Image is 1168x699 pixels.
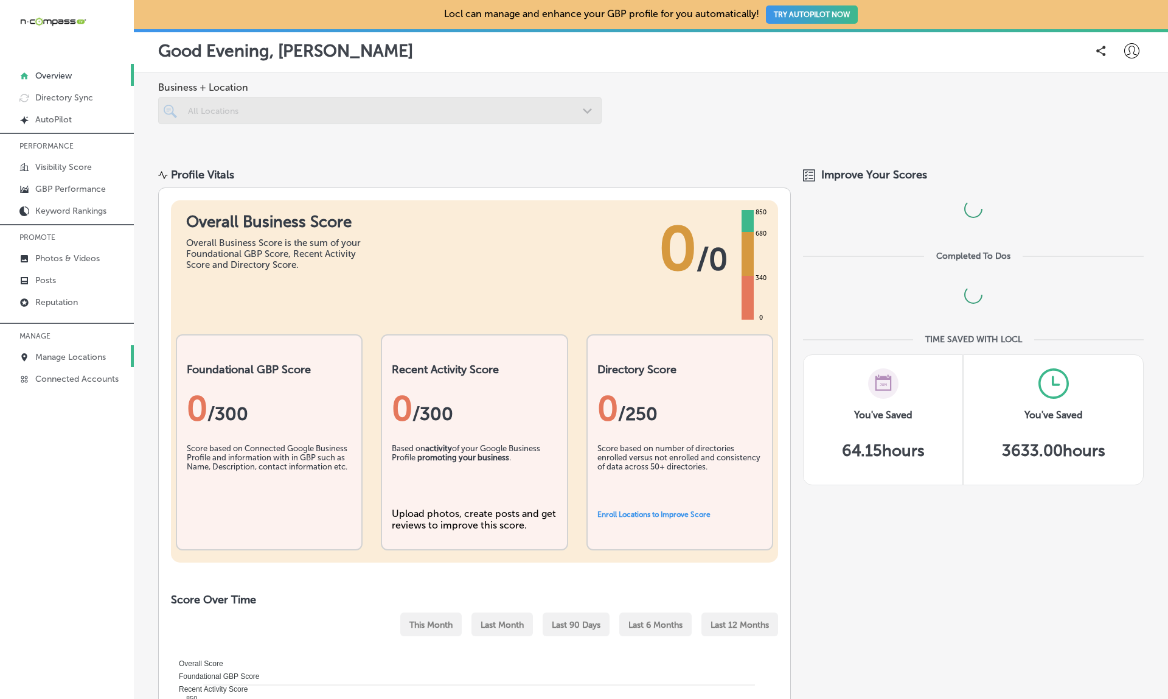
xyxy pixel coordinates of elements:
[821,168,927,181] span: Improve Your Scores
[35,162,92,172] p: Visibility Score
[925,334,1022,345] div: TIME SAVED WITH LOCL
[1002,441,1105,460] h5: 3633.00 hours
[753,273,769,283] div: 340
[842,441,925,460] h5: 64.15 hours
[753,229,769,239] div: 680
[170,659,223,668] span: Overall Score
[186,237,369,270] div: Overall Business Score is the sum of your Foundational GBP Score, Recent Activity Score and Direc...
[187,363,352,376] h2: Foundational GBP Score
[697,241,728,278] span: / 0
[854,409,912,421] h3: You've Saved
[187,444,352,505] div: Score based on Connected Google Business Profile and information with in GBP such as Name, Descri...
[936,251,1010,261] div: Completed To Dos
[158,82,602,93] span: Business + Location
[628,620,683,630] span: Last 6 Months
[597,444,762,505] div: Score based on number of directories enrolled versus not enrolled and consistency of data across ...
[35,275,56,286] p: Posts
[35,374,119,384] p: Connected Accounts
[392,363,557,376] h2: Recent Activity Score
[171,168,234,181] div: Profile Vitals
[19,16,86,27] img: 660ab0bf-5cc7-4cb8-ba1c-48b5ae0f18e60NCTV_CLogo_TV_Black_-500x88.png
[35,297,78,307] p: Reputation
[187,388,352,429] div: 0
[170,672,260,681] span: Foundational GBP Score
[392,508,557,531] div: Upload photos, create posts and get reviews to improve this score.
[170,685,248,694] span: Recent Activity Score
[35,206,106,216] p: Keyword Rankings
[392,388,557,429] div: 0
[35,352,106,362] p: Manage Locations
[417,453,509,462] b: promoting your business
[597,510,711,519] a: Enroll Locations to Improve Score
[618,403,658,425] span: /250
[711,620,769,630] span: Last 12 Months
[158,41,413,61] p: Good Evening, [PERSON_NAME]
[757,313,765,323] div: 0
[35,253,100,264] p: Photos & Videos
[35,184,106,194] p: GBP Performance
[425,444,452,453] b: activity
[659,213,697,286] span: 0
[766,5,858,24] button: TRY AUTOPILOT NOW
[392,444,557,505] div: Based on of your Google Business Profile .
[1024,409,1083,421] h3: You've Saved
[597,363,762,376] h2: Directory Score
[35,114,72,125] p: AutoPilot
[552,620,600,630] span: Last 90 Days
[35,71,72,81] p: Overview
[35,93,93,103] p: Directory Sync
[207,403,248,425] span: / 300
[186,213,369,231] h1: Overall Business Score
[171,593,778,606] h2: Score Over Time
[753,208,769,217] div: 850
[597,388,762,429] div: 0
[481,620,524,630] span: Last Month
[409,620,453,630] span: This Month
[412,403,453,425] span: /300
